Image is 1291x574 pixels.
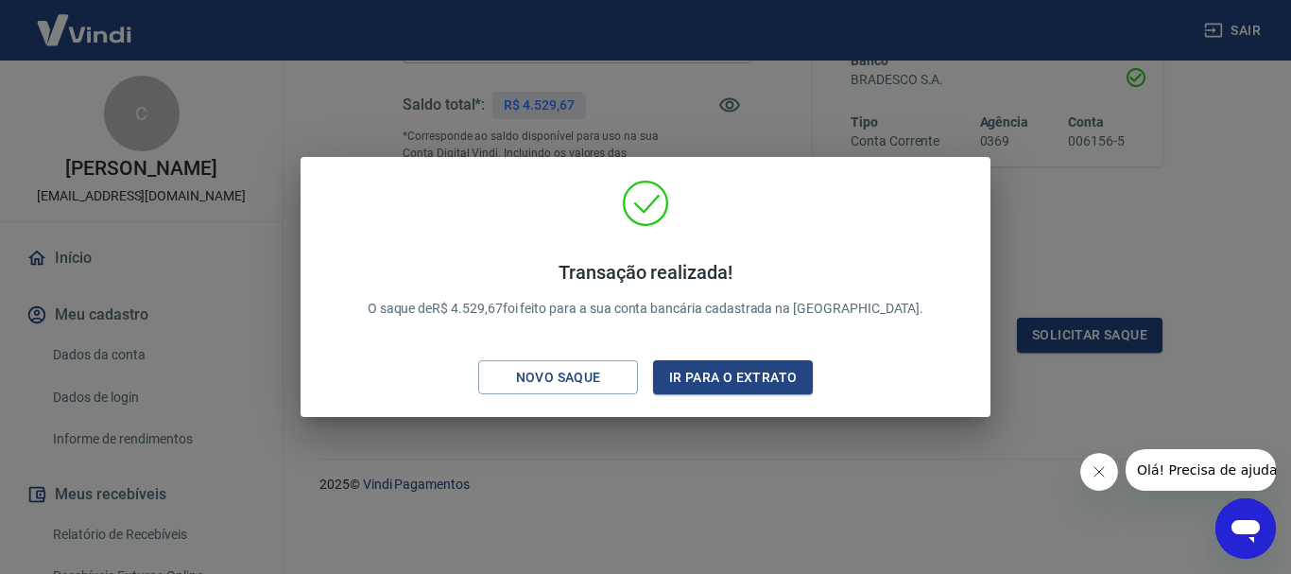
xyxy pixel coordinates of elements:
[11,13,159,28] span: Olá! Precisa de ajuda?
[368,261,924,319] p: O saque de R$ 4.529,67 foi feito para a sua conta bancária cadastrada na [GEOGRAPHIC_DATA].
[1080,453,1118,491] iframe: Fechar mensagem
[493,366,624,390] div: Novo saque
[368,261,924,284] h4: Transação realizada!
[1215,498,1276,559] iframe: Botão para abrir a janela de mensagens
[478,360,638,395] button: Novo saque
[1126,449,1276,491] iframe: Mensagem da empresa
[653,360,813,395] button: Ir para o extrato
